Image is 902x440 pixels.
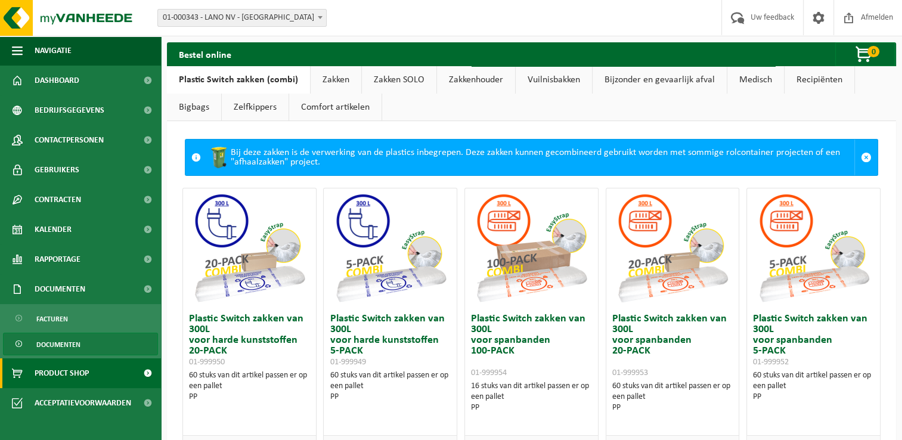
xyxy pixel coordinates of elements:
div: 60 stuks van dit artikel passen er op een pallet [330,370,451,402]
a: Plastic Switch zakken (combi) [167,66,310,94]
a: Recipiënten [785,66,854,94]
div: 60 stuks van dit artikel passen er op een pallet [612,381,733,413]
img: 01-999954 [472,188,591,308]
div: 60 stuks van dit artikel passen er op een pallet [189,370,310,402]
div: PP [189,392,310,402]
span: Navigatie [35,36,72,66]
span: 01-000343 - LANO NV - HARELBEKE [157,9,327,27]
span: Acceptatievoorwaarden [35,388,131,418]
img: 01-999950 [190,188,309,308]
a: Bigbags [167,94,221,121]
h3: Plastic Switch zakken van 300L voor spanbanden 20-PACK [612,314,733,378]
img: WB-0240-HPE-GN-50.png [207,145,231,169]
span: Dashboard [35,66,79,95]
img: 01-999952 [754,188,873,308]
h3: Plastic Switch zakken van 300L voor spanbanden 100-PACK [471,314,592,378]
span: Documenten [36,333,80,356]
h3: Plastic Switch zakken van 300L voor harde kunststoffen 20-PACK [189,314,310,367]
span: 01-000343 - LANO NV - HARELBEKE [158,10,326,26]
span: 01-999954 [471,368,507,377]
img: 01-999949 [331,188,450,308]
span: Gebruikers [35,155,79,185]
span: Contracten [35,185,81,215]
a: Bijzonder en gevaarlijk afval [593,66,727,94]
span: Product Shop [35,358,89,388]
span: 01-999953 [612,368,648,377]
h3: Plastic Switch zakken van 300L voor harde kunststoffen 5-PACK [330,314,451,367]
span: 01-999949 [330,358,365,367]
span: Documenten [35,274,85,304]
span: Rapportage [35,244,80,274]
span: 01-999950 [189,358,225,367]
h3: Plastic Switch zakken van 300L voor spanbanden 5-PACK [753,314,874,367]
div: 16 stuks van dit artikel passen er op een pallet [471,381,592,413]
span: Contactpersonen [35,125,104,155]
h2: Bestel online [167,42,243,66]
div: PP [330,392,451,402]
span: 01-999952 [753,358,789,367]
a: Zakkenhouder [437,66,515,94]
a: Comfort artikelen [289,94,382,121]
span: Facturen [36,308,68,330]
a: Zakken SOLO [362,66,436,94]
span: 0 [867,46,879,57]
a: Medisch [727,66,784,94]
div: PP [753,392,874,402]
button: 0 [835,42,895,66]
a: Documenten [3,333,158,355]
a: Facturen [3,307,158,330]
div: Bij deze zakken is de verwerking van de plastics inbegrepen. Deze zakken kunnen gecombineerd gebr... [207,140,854,175]
div: PP [471,402,592,413]
a: Vuilnisbakken [516,66,592,94]
a: Zelfkippers [222,94,289,121]
span: Kalender [35,215,72,244]
div: PP [612,402,733,413]
a: Zakken [311,66,361,94]
img: 01-999953 [613,188,732,308]
a: Sluit melding [854,140,878,175]
div: 60 stuks van dit artikel passen er op een pallet [753,370,874,402]
span: Bedrijfsgegevens [35,95,104,125]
